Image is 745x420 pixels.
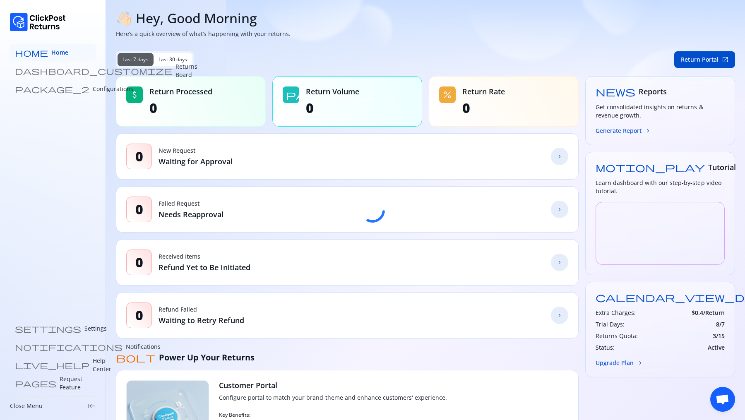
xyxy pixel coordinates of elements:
[10,62,96,79] a: dashboard_customize Returns Board
[15,324,81,333] span: settings
[10,320,96,337] a: settings Settings
[93,357,111,373] p: Help Center
[126,343,161,351] p: Notifications
[93,85,133,93] p: Configurations
[15,361,89,369] span: live_help
[87,402,96,410] span: keyboard_tab_rtl
[15,85,89,93] span: package_2
[84,324,107,333] p: Settings
[175,62,197,79] p: Returns Board
[10,402,43,410] p: Close Menu
[15,48,48,57] span: home
[10,44,96,61] a: home Home
[10,402,96,410] div: Close Menukeyboard_tab_rtl
[15,343,123,351] span: notifications
[10,375,96,391] a: pages Request Feature
[15,379,56,387] span: pages
[10,81,96,97] a: package_2 Configurations
[15,67,172,75] span: dashboard_customize
[10,357,96,373] a: live_help Help Center
[60,375,91,391] p: Request Feature
[10,13,66,31] img: Logo
[10,338,96,355] a: notifications Notifications
[710,387,735,412] div: Open chat
[51,48,68,57] span: Home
